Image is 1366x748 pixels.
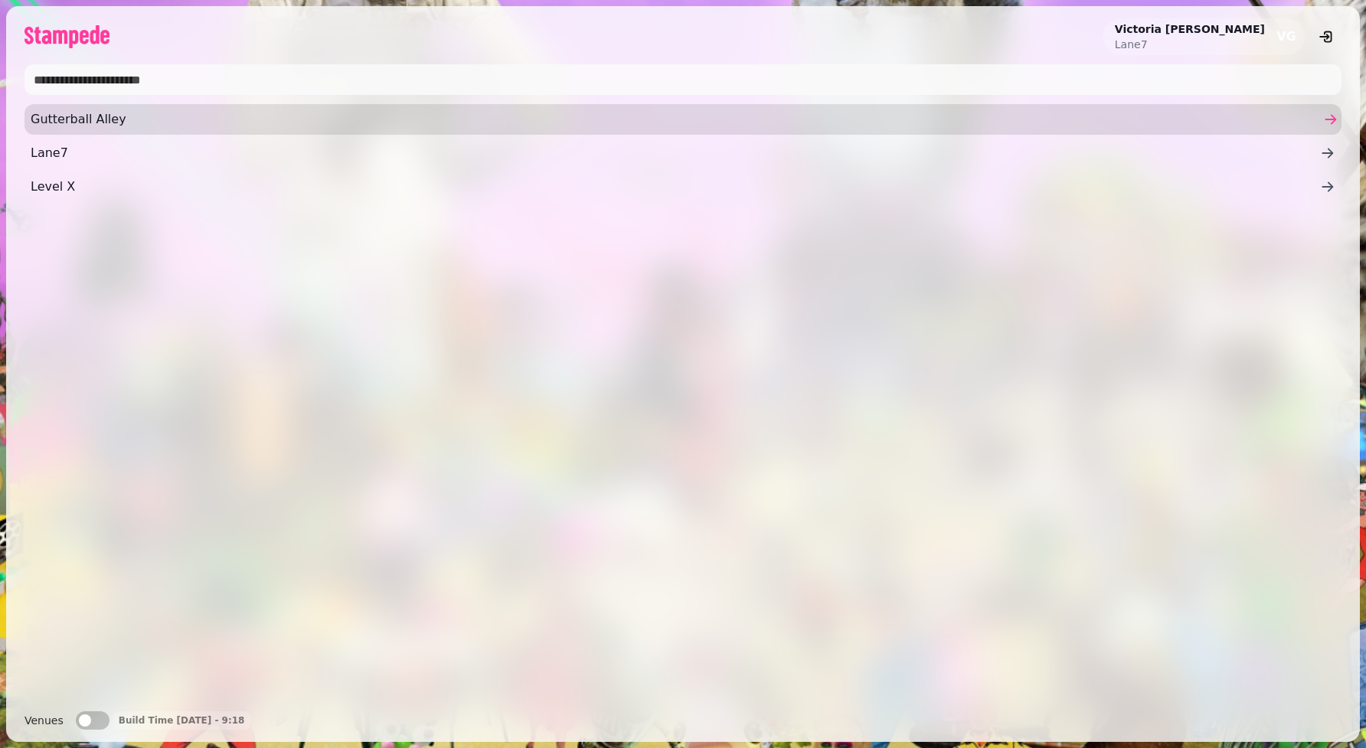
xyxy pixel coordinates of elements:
[25,104,1341,135] a: Gutterball Alley
[31,110,1320,129] span: Gutterball Alley
[31,178,1320,196] span: Level X
[25,171,1341,202] a: Level X
[1115,37,1265,52] p: Lane7
[31,144,1320,162] span: Lane7
[1276,31,1296,43] span: VG
[1311,21,1341,52] button: logout
[1115,21,1265,37] h2: Victoria [PERSON_NAME]
[119,714,245,727] p: Build Time [DATE] - 9:18
[25,711,64,730] label: Venues
[25,25,109,48] img: logo
[25,138,1341,168] a: Lane7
